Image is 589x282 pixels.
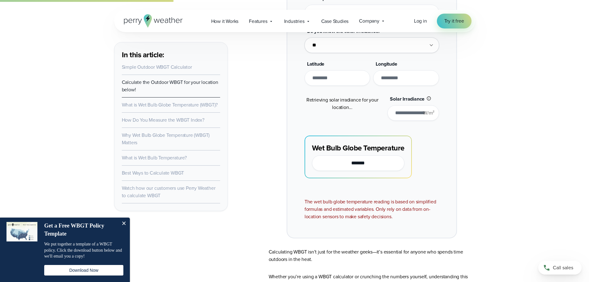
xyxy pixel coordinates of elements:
[538,261,582,275] a: Call sales
[122,154,187,161] a: What is Wet Bulb Temperature?
[44,265,123,275] button: Download Now
[390,95,425,102] span: Solar Irradiance
[316,15,354,28] a: Case Studies
[553,264,573,271] span: Call sales
[437,14,472,28] a: Try it free
[6,222,37,241] img: dialog featured image
[269,248,475,263] p: Calculating WBGT isn’t just for the weather geeks—it’s essential for anyone who spends time outdo...
[359,17,379,25] span: Company
[306,96,378,111] span: Retrieving solar irradiance for your location...
[305,198,439,220] div: The wet bulb globe temperature reading is based on simplified formulas and estimated variables. O...
[321,18,349,25] span: Case Studies
[117,218,130,230] button: Close
[122,101,218,108] a: What is Wet Bulb Globe Temperature (WBGT)?
[122,169,184,176] a: Best Ways to Calculate WBGT
[122,184,216,199] a: Watch how our customers use Perry Weather to calculate WBGT
[249,18,267,25] span: Features
[206,15,244,28] a: How it Works
[44,241,123,259] p: We put together a template of a WBGT policy. Click the download button below and we'll email you ...
[122,50,220,60] h3: In this article:
[284,18,305,25] span: Industries
[122,79,218,93] a: Calculate the Outdoor WBGT for your location below!
[414,17,427,24] span: Log in
[414,17,427,25] a: Log in
[444,17,464,25] span: Try it free
[307,60,324,67] span: Latitude
[44,222,117,238] h4: Get a Free WBGT Policy Template
[211,18,239,25] span: How it Works
[122,63,192,71] a: Simple Outdoor WBGT Calculator
[376,60,397,67] span: Longitude
[122,132,210,146] a: Why Wet Bulb Globe Temperature (WBGT) Matters
[122,116,204,124] a: How Do You Measure the WBGT Index?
